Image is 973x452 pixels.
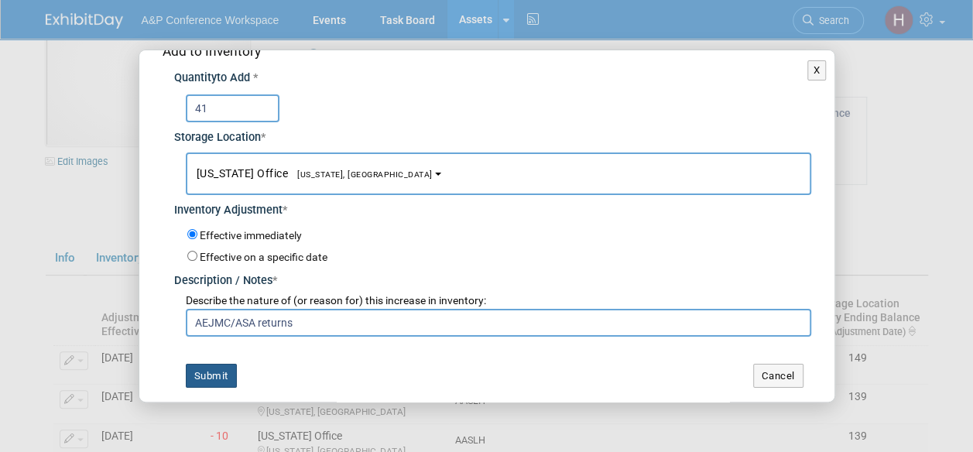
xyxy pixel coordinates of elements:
[200,228,302,244] label: Effective immediately
[174,265,811,289] div: Description / Notes
[174,195,811,219] div: Inventory Adjustment
[197,167,433,180] span: [US_STATE] Office
[753,364,803,389] button: Cancel
[807,60,827,80] button: X
[217,71,250,84] span: to Add
[174,122,811,146] div: Storage Location
[186,364,237,389] button: Submit
[186,152,811,195] button: [US_STATE] Office[US_STATE], [GEOGRAPHIC_DATA]
[163,43,261,59] span: Add to Inventory
[186,294,486,306] span: Describe the nature of (or reason for) this increase in inventory:
[174,70,811,87] div: Quantity
[200,251,327,263] label: Effective on a specific date
[288,169,433,180] span: [US_STATE], [GEOGRAPHIC_DATA]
